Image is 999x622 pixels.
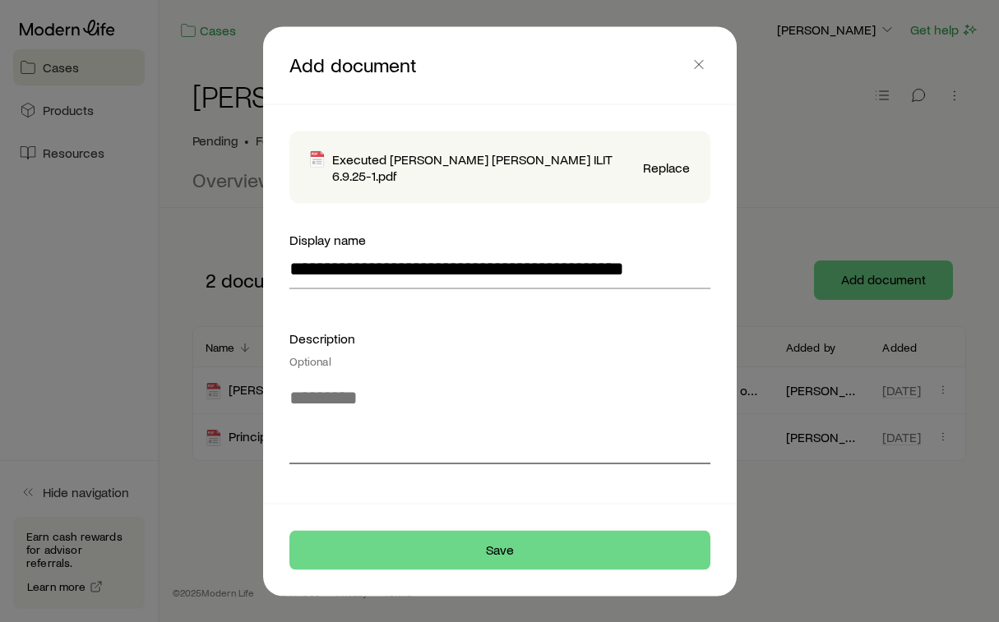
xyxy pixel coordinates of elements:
[289,229,710,249] div: Display name
[289,53,687,77] p: Add document
[289,530,710,569] button: Save
[332,150,642,183] p: Executed [PERSON_NAME] [PERSON_NAME] ILIT 6.9.25-1.pdf
[642,159,691,175] button: Replace
[289,354,710,367] div: Optional
[289,328,710,367] div: Description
